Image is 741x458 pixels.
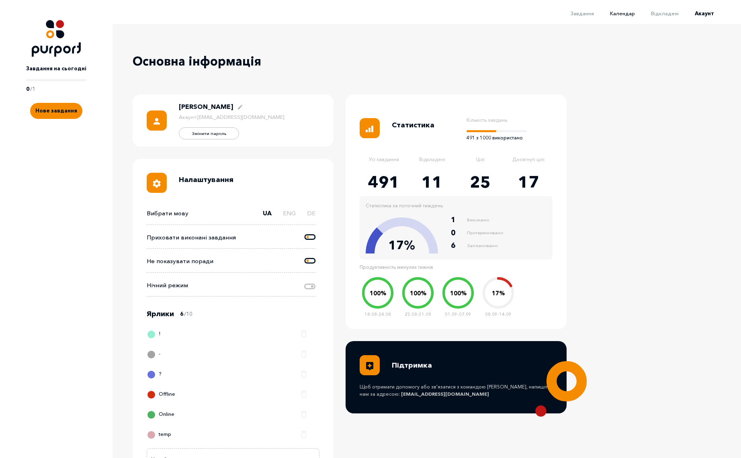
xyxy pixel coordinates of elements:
[451,215,465,225] div: 1
[179,102,233,111] p: [PERSON_NAME]
[147,309,174,319] p: Ярлики
[360,156,408,172] p: Усі завдання
[297,328,305,337] button: Delete label
[147,209,188,218] p: Вибрати мову
[480,311,516,318] p: 08.09-14.09
[30,85,32,93] p: /
[360,383,553,398] b: Щоб отримати допомогу або зв'язатися з командою [PERSON_NAME], напишіть нам за адресою :
[149,428,171,444] div: temp
[32,85,35,93] p: 1
[147,281,188,290] p: Нічний режим
[360,170,408,194] p: 491
[467,229,503,236] span: Протерміновано
[179,113,285,121] p: Акаунт : [EMAIL_ADDRESS][DOMAIN_NAME]
[263,209,272,225] label: UA
[370,290,386,297] text: 100 %
[504,170,553,194] p: 17
[451,240,465,251] div: 6
[467,217,489,223] span: Виконано
[307,209,315,225] label: DE
[366,202,443,209] p: Статистика за поточний тиждень
[635,10,679,16] a: Відкладені
[440,311,476,318] p: 01.09-07.09
[297,348,305,357] button: Delete label
[408,170,456,194] p: 11
[297,388,305,397] button: Delete label
[467,117,527,124] p: Кількість завдань
[504,156,553,172] p: Досягнуті цілі
[392,120,434,131] p: Статистика
[594,10,635,16] a: Календар
[283,209,296,225] label: ENG
[695,10,714,16] span: Акаунт
[456,170,504,194] p: 25
[467,242,497,249] span: Заплановано
[149,388,175,404] div: Offline
[401,391,489,397] a: [EMAIL_ADDRESS][DOMAIN_NAME]
[408,156,456,172] p: Відкладені
[147,257,213,266] p: Не показувати поради
[467,134,527,141] p: 491 з 1000 використано
[147,233,236,242] p: Приховати виконані завдання
[400,311,436,318] p: 25.08-31.08
[26,65,86,73] p: Завдання на сьогодні
[610,10,635,16] span: Календар
[297,408,305,417] button: Delete label
[492,290,505,297] text: 17 %
[149,348,160,364] div: -
[133,52,293,70] p: Основна інформація
[179,127,239,139] button: Edit password
[392,360,432,371] p: Підтримка
[651,10,679,16] span: Відкладені
[184,310,192,318] p: / 10
[410,290,426,297] text: 100 %
[382,236,422,254] p: 17 %
[450,290,467,297] text: 100 %
[149,328,161,344] div: !
[297,428,305,437] button: Delete label
[360,264,520,271] p: Продуктивність минулих тижнів
[179,174,233,185] p: Налаштування
[149,408,174,424] div: Online
[297,368,305,377] button: Delete label
[180,310,183,325] p: 6
[26,57,86,93] a: Завдання на сьогодні0/1
[555,10,594,16] a: Завдання
[571,10,594,16] span: Завдання
[32,20,81,57] img: Logo icon
[456,156,504,172] p: Цілі
[149,368,162,384] div: ?
[35,107,77,114] span: Нове завдання
[451,227,465,238] div: 0
[360,311,396,318] p: 18.08-24.08
[30,103,82,119] button: Create new task
[679,10,714,16] a: Акаунт
[26,85,29,93] p: 0
[30,93,82,119] a: Create new task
